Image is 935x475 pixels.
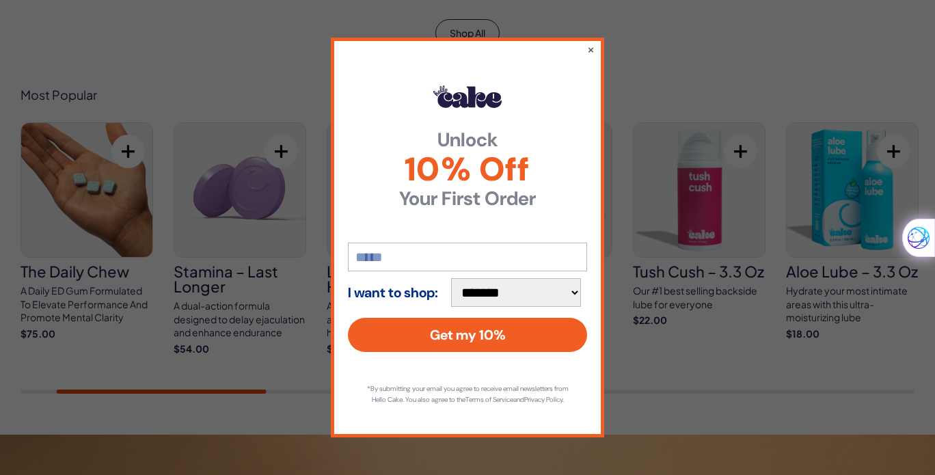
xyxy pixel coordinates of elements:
[587,42,595,56] button: ×
[348,131,587,150] strong: Unlock
[348,153,587,186] span: 10% Off
[362,383,573,405] p: *By submitting your email you agree to receive email newsletters from Hello Cake. You also agree ...
[433,85,502,107] img: Hello Cake
[348,189,587,208] strong: Your First Order
[348,318,587,352] button: Get my 10%
[348,285,438,300] strong: I want to shop:
[465,395,513,404] a: Terms of Service
[524,395,563,404] a: Privacy Policy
